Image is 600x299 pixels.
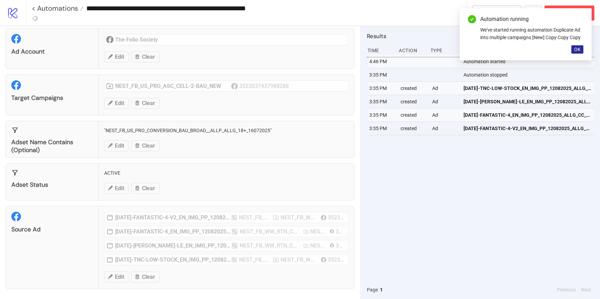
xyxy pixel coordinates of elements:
[369,108,395,122] div: 3:35 PM
[400,122,427,135] div: created
[399,44,425,57] div: Action
[463,68,597,81] div: Automation stopped
[571,45,583,54] button: OK
[367,44,394,57] div: Time
[472,5,522,21] button: To Builder
[400,108,427,122] div: created
[369,82,395,95] div: 3:35 PM
[369,55,395,68] div: 4:46 PM
[464,122,592,135] a: [DATE]-FANTASTIC-4-V2_EN_IMG_PP_12082025_ALLG_CC_SC1_None_
[464,84,592,92] span: [DATE]-TNC-LOW-STOCK_EN_IMG_PP_12082025_ALLG_CC_SC1_USP12_
[378,286,385,294] button: 1
[400,95,427,108] div: created
[464,108,592,122] a: [DATE]-FANTASTIC-4_EN_IMG_PP_12082025_ALLG_CC_SC1_None_
[464,98,592,105] span: [DATE]-[PERSON_NAME]-LE_EN_IMG_PP_12082025_ALLG_CC_SC1_USP17_
[369,122,395,135] div: 3:35 PM
[367,32,594,41] h2: Results
[369,95,395,108] div: 3:35 PM
[430,44,457,57] div: Type
[32,5,83,12] a: < Automations
[574,47,581,52] span: OK
[367,286,378,294] span: Page
[524,5,542,21] button: ...
[480,15,583,23] div: Automation running
[432,95,458,108] div: Ad
[555,286,578,294] button: Previous
[369,68,395,81] div: 3:35 PM
[400,82,427,95] div: created
[432,82,458,95] div: Ad
[579,286,593,294] button: Next
[468,15,476,23] span: check-circle
[545,5,594,21] button: Abort Run
[464,95,592,108] a: [DATE]-[PERSON_NAME]-LE_EN_IMG_PP_12082025_ALLG_CC_SC1_USP17_
[432,108,458,122] div: Ad
[432,122,458,135] div: Ad
[464,111,592,119] span: [DATE]-FANTASTIC-4_EN_IMG_PP_12082025_ALLG_CC_SC1_None_
[480,26,583,41] div: We've started running automation Duplicate Ad into multiple campaigns [New] Copy Copy Copy
[464,125,592,132] span: [DATE]-FANTASTIC-4-V2_EN_IMG_PP_12082025_ALLG_CC_SC1_None_
[464,82,592,95] a: [DATE]-TNC-LOW-STOCK_EN_IMG_PP_12082025_ALLG_CC_SC1_USP12_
